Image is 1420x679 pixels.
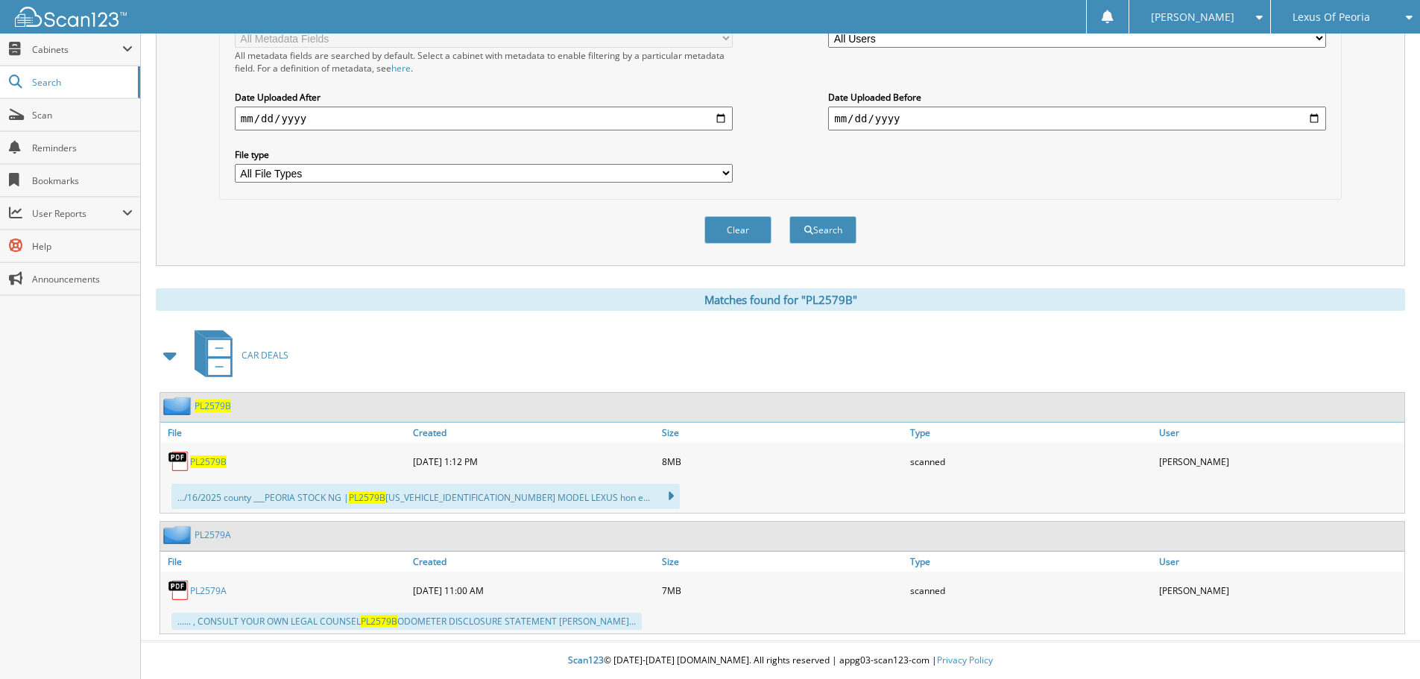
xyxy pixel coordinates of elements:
[704,216,771,244] button: Clear
[235,107,733,130] input: start
[195,528,231,541] a: PL2579A
[906,575,1155,605] div: scanned
[15,7,127,27] img: scan123-logo-white.svg
[409,552,658,572] a: Created
[32,240,133,253] span: Help
[1155,552,1404,572] a: User
[32,43,122,56] span: Cabinets
[160,552,409,572] a: File
[658,423,907,443] a: Size
[32,76,130,89] span: Search
[361,615,397,628] span: PL2579B
[937,654,993,666] a: Privacy Policy
[235,91,733,104] label: Date Uploaded After
[906,423,1155,443] a: Type
[190,584,227,597] a: PL2579A
[168,450,190,473] img: PDF.png
[168,579,190,601] img: PDF.png
[195,399,231,412] a: PL2579B
[1151,13,1234,22] span: [PERSON_NAME]
[156,288,1405,311] div: Matches found for "PL2579B"
[163,397,195,415] img: folder2.png
[409,423,658,443] a: Created
[186,326,288,385] a: CAR DEALS
[141,642,1420,679] div: © [DATE]-[DATE] [DOMAIN_NAME]. All rights reserved | appg03-scan123-com |
[568,654,604,666] span: Scan123
[32,174,133,187] span: Bookmarks
[391,62,411,75] a: here
[828,91,1326,104] label: Date Uploaded Before
[32,109,133,121] span: Scan
[235,148,733,161] label: File type
[409,446,658,476] div: [DATE] 1:12 PM
[1293,13,1370,22] span: Lexus Of Peoria
[163,525,195,544] img: folder2.png
[658,446,907,476] div: 8MB
[409,575,658,605] div: [DATE] 11:00 AM
[1155,575,1404,605] div: [PERSON_NAME]
[171,613,642,630] div: ...... , CONSULT YOUR OWN LEGAL COUNSEL ODOMETER DISCLOSURE STATEMENT [PERSON_NAME]...
[906,552,1155,572] a: Type
[1345,607,1420,679] iframe: Chat Widget
[242,349,288,361] span: CAR DEALS
[32,207,122,220] span: User Reports
[160,423,409,443] a: File
[1155,423,1404,443] a: User
[658,575,907,605] div: 7MB
[349,491,385,504] span: PL2579B
[32,142,133,154] span: Reminders
[171,484,680,509] div: .../16/2025 county ___PEORIA STOCK NG | [US_VEHICLE_IDENTIFICATION_NUMBER] MODEL LEXUS hon e...
[789,216,856,244] button: Search
[906,446,1155,476] div: scanned
[1155,446,1404,476] div: [PERSON_NAME]
[828,107,1326,130] input: end
[235,49,733,75] div: All metadata fields are searched by default. Select a cabinet with metadata to enable filtering b...
[190,455,227,468] a: PL2579B
[32,273,133,285] span: Announcements
[658,552,907,572] a: Size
